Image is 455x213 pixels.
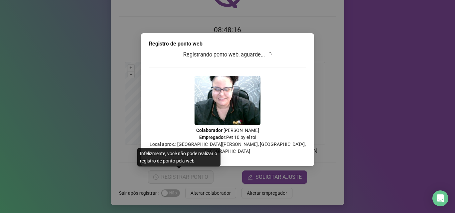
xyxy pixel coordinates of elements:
[432,190,448,206] div: Open Intercom Messenger
[195,76,260,125] img: Z
[266,52,271,57] span: loading
[199,135,225,140] strong: Empregador
[149,51,306,59] h3: Registrando ponto web, aguarde...
[149,40,306,48] div: Registro de ponto web
[149,127,306,155] p: : [PERSON_NAME] : Pet 10 by el roi Local aprox.: [GEOGRAPHIC_DATA][PERSON_NAME], [GEOGRAPHIC_DATA...
[196,128,223,133] strong: Colaborador
[137,148,221,166] div: Infelizmente, você não pode realizar o registro de ponto pela web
